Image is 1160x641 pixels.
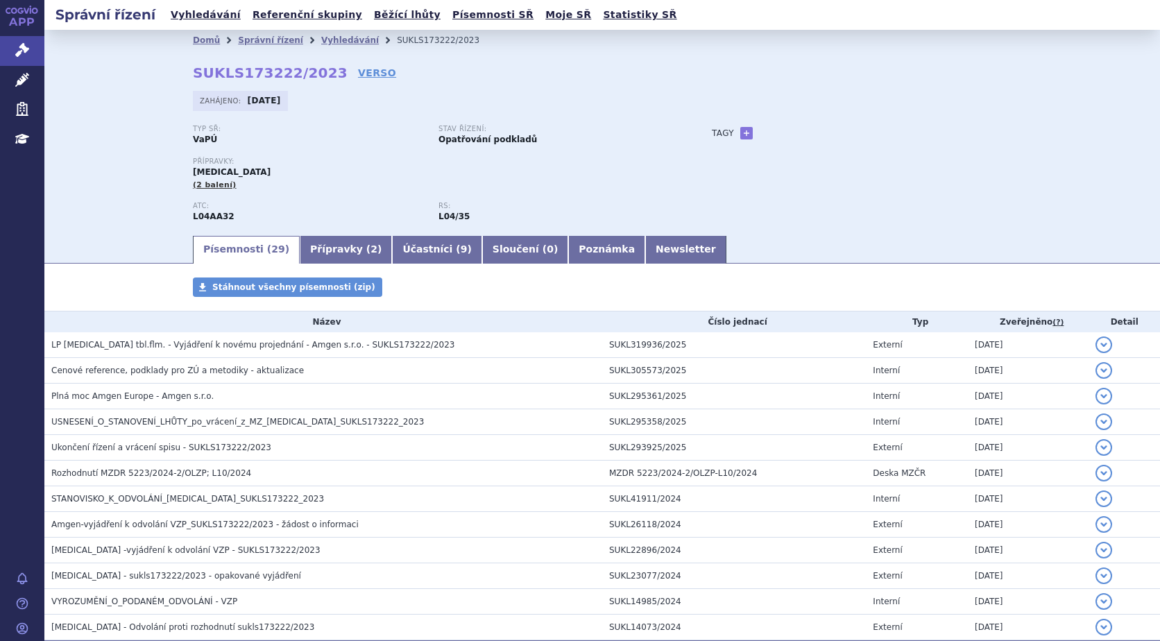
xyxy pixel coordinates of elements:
span: Interní [873,417,900,427]
td: [DATE] [968,332,1089,358]
a: Domů [193,35,220,45]
span: Plná moc Amgen Europe - Amgen s.r.o. [51,391,214,401]
span: Externí [873,622,902,632]
a: Poznámka [568,236,645,264]
td: [DATE] [968,486,1089,512]
td: SUKL22896/2024 [602,538,866,563]
abbr: (?) [1052,318,1064,327]
a: Statistiky SŘ [599,6,681,24]
span: Externí [873,520,902,529]
h3: Tagy [712,125,734,142]
span: Externí [873,340,902,350]
td: SUKL305573/2025 [602,358,866,384]
span: 9 [461,243,468,255]
button: detail [1095,490,1112,507]
button: detail [1095,439,1112,456]
p: Přípravky: [193,157,684,166]
a: Referenční skupiny [248,6,366,24]
strong: APREMILAST [193,212,234,221]
span: Interní [873,597,900,606]
td: SUKL295361/2025 [602,384,866,409]
span: (2 balení) [193,180,237,189]
p: Stav řízení: [438,125,670,133]
td: [DATE] [968,461,1089,486]
td: MZDR 5223/2024-2/OLZP-L10/2024 [602,461,866,486]
span: Stáhnout všechny písemnosti (zip) [212,282,375,292]
a: Písemnosti (29) [193,236,300,264]
strong: SUKLS173222/2023 [193,65,348,81]
button: detail [1095,516,1112,533]
button: detail [1095,413,1112,430]
a: Vyhledávání [167,6,245,24]
a: Sloučení (0) [482,236,568,264]
a: Účastníci (9) [392,236,481,264]
span: Deska MZČR [873,468,926,478]
a: Stáhnout všechny písemnosti (zip) [193,277,382,297]
td: [DATE] [968,615,1089,640]
span: VYROZUMĚNÍ_O_PODANÉM_ODVOLÁNÍ - VZP [51,597,237,606]
p: Typ SŘ: [193,125,425,133]
h2: Správní řízení [44,5,167,24]
a: Písemnosti SŘ [448,6,538,24]
td: [DATE] [968,589,1089,615]
span: LP OTEZLA tbl.flm. - Vyjádření k novému projednání - Amgen s.r.o. - SUKLS173222/2023 [51,340,454,350]
span: Externí [873,443,902,452]
td: [DATE] [968,538,1089,563]
button: detail [1095,336,1112,353]
strong: apremilast [438,212,470,221]
strong: Opatřování podkladů [438,135,537,144]
td: [DATE] [968,563,1089,589]
span: 0 [547,243,554,255]
td: SUKL14985/2024 [602,589,866,615]
td: SUKL41911/2024 [602,486,866,512]
a: Běžící lhůty [370,6,445,24]
span: Interní [873,366,900,375]
th: Zveřejněno [968,311,1089,332]
span: OTEZLA -vyjádření k odvolání VZP - SUKLS173222/2023 [51,545,321,555]
span: Cenové reference, podklady pro ZÚ a metodiky - aktualizace [51,366,304,375]
span: 29 [271,243,284,255]
td: SUKL14073/2024 [602,615,866,640]
td: SUKL319936/2025 [602,332,866,358]
button: detail [1095,388,1112,404]
th: Název [44,311,602,332]
button: detail [1095,542,1112,558]
button: detail [1095,567,1112,584]
button: detail [1095,362,1112,379]
span: Interní [873,494,900,504]
span: STANOVISKO_K_ODVOLÁNÍ_OTEZLA_SUKLS173222_2023 [51,494,324,504]
th: Číslo jednací [602,311,866,332]
span: Zahájeno: [200,95,244,106]
a: VERSO [358,66,396,80]
a: Newsletter [645,236,726,264]
a: Vyhledávání [321,35,379,45]
span: Amgen-vyjádření k odvolání VZP_SUKLS173222/2023 - žádost o informaci [51,520,359,529]
span: Externí [873,545,902,555]
th: Detail [1089,311,1160,332]
td: SUKL295358/2025 [602,409,866,435]
span: Interní [873,391,900,401]
a: Správní řízení [238,35,303,45]
span: [MEDICAL_DATA] [193,167,271,177]
span: OTEZLA - Odvolání proti rozhodnutí sukls173222/2023 [51,622,314,632]
span: 2 [370,243,377,255]
td: [DATE] [968,409,1089,435]
span: Rozhodnutí MZDR 5223/2024-2/OLZP; L10/2024 [51,468,251,478]
strong: VaPÚ [193,135,217,144]
span: Ukončení řízení a vrácení spisu - SUKLS173222/2023 [51,443,271,452]
td: SUKL23077/2024 [602,563,866,589]
td: [DATE] [968,435,1089,461]
strong: [DATE] [248,96,281,105]
th: Typ [866,311,968,332]
li: SUKLS173222/2023 [397,30,497,51]
a: Přípravky (2) [300,236,392,264]
td: [DATE] [968,512,1089,538]
td: SUKL293925/2025 [602,435,866,461]
span: USNESENÍ_O_STANOVENÍ_LHŮTY_po_vrácení_z_MZ_OTEZLA_SUKLS173222_2023 [51,417,424,427]
span: Otezla - sukls173222/2023 - opakované vyjádření [51,571,301,581]
td: SUKL26118/2024 [602,512,866,538]
p: ATC: [193,202,425,210]
a: + [740,127,753,139]
td: [DATE] [968,358,1089,384]
p: RS: [438,202,670,210]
